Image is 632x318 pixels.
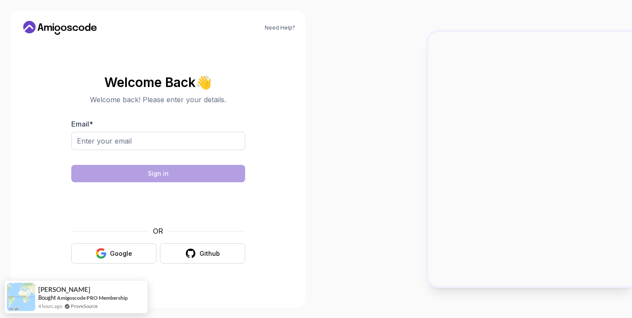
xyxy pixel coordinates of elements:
[93,187,224,221] iframe: Widget containing checkbox for hCaptcha security challenge
[38,294,56,301] span: Bought
[71,132,245,150] input: Enter your email
[38,286,90,293] span: [PERSON_NAME]
[200,249,220,258] div: Github
[110,249,132,258] div: Google
[71,120,93,128] label: Email *
[71,75,245,89] h2: Welcome Back
[153,226,163,236] p: OR
[7,283,35,311] img: provesource social proof notification image
[38,302,62,310] span: 4 hours ago
[428,32,632,286] img: Amigoscode Dashboard
[71,165,245,182] button: Sign in
[265,24,295,31] a: Need Help?
[148,169,169,178] div: Sign in
[71,243,156,264] button: Google
[71,94,245,105] p: Welcome back! Please enter your details.
[57,295,128,301] a: Amigoscode PRO Membership
[71,302,98,310] a: ProveSource
[195,75,212,90] span: 👋
[160,243,245,264] button: Github
[21,21,99,35] a: Home link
